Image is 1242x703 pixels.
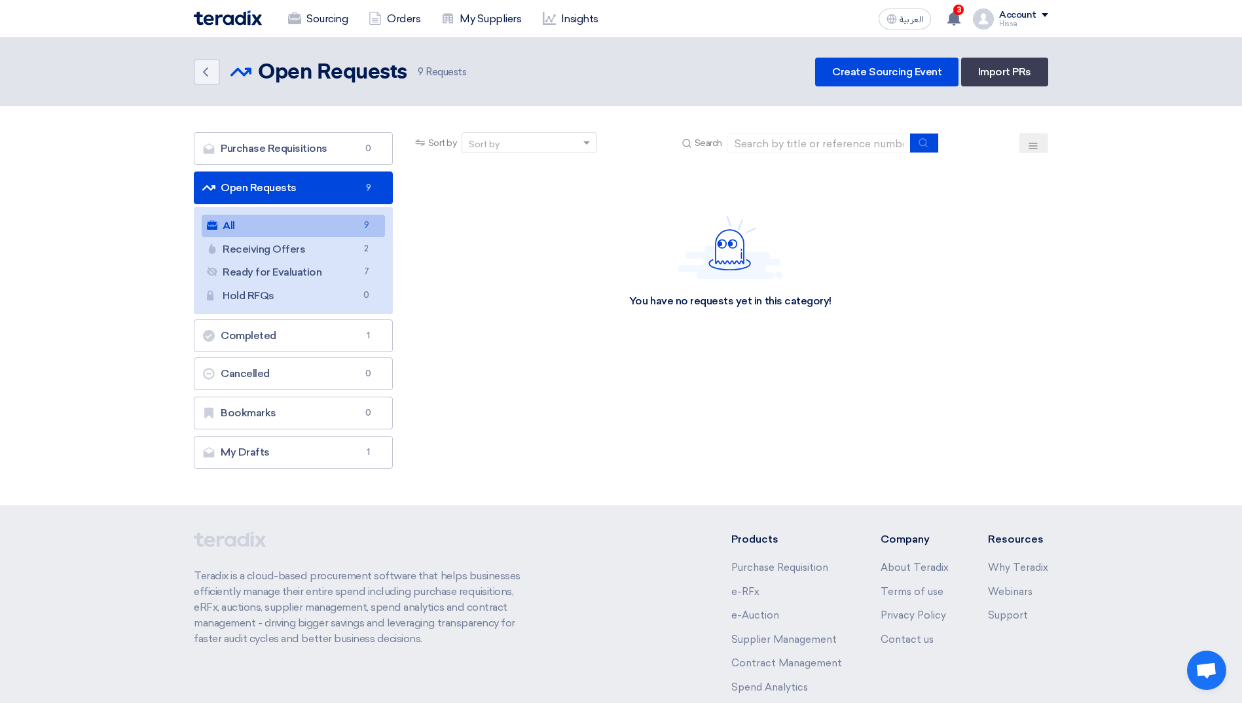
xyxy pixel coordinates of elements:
[731,562,828,573] a: Purchase Requisition
[194,436,393,469] a: My Drafts1
[202,238,385,261] a: Receiving Offers
[731,681,808,693] a: Spend Analytics
[999,20,1048,27] div: Hissa
[361,181,376,194] span: 9
[361,446,376,459] span: 1
[988,562,1048,573] a: Why Teradix
[202,215,385,237] a: All
[731,657,842,669] a: Contract Management
[900,15,923,24] span: العربية
[194,171,393,204] a: Open Requests9
[428,136,457,150] span: Sort by
[359,219,374,232] span: 9
[194,357,393,390] a: Cancelled0
[359,289,374,302] span: 0
[358,5,431,33] a: Orders
[731,586,759,598] a: e-RFx
[202,261,385,283] a: Ready for Evaluation
[815,58,959,86] a: Create Sourcing Event
[431,5,532,33] a: My Suppliers
[1187,651,1226,690] a: Open chat
[202,285,385,307] a: Hold RFQs
[988,586,1032,598] a: Webinars
[881,586,943,598] a: Terms of use
[731,532,842,547] li: Products
[359,265,374,279] span: 7
[973,9,994,29] img: profile_test.png
[988,532,1048,547] li: Resources
[879,9,931,29] button: العربية
[258,60,407,86] h2: Open Requests
[678,215,782,279] img: Hello
[988,609,1028,621] a: Support
[194,397,393,429] a: Bookmarks0
[359,242,374,256] span: 2
[731,634,837,645] a: Supplier Management
[194,132,393,165] a: Purchase Requisitions0
[194,568,536,647] p: Teradix is a cloud-based procurement software that helps businesses efficiently manage their enti...
[418,66,424,78] span: 9
[727,134,911,153] input: Search by title or reference number
[194,10,262,26] img: Teradix logo
[629,295,831,308] div: You have no requests yet in this category!
[361,367,376,380] span: 0
[881,609,946,621] a: Privacy Policy
[361,329,376,342] span: 1
[881,532,949,547] li: Company
[278,5,358,33] a: Sourcing
[418,65,467,80] span: Requests
[953,5,964,15] span: 3
[731,609,779,621] a: e-Auction
[695,136,722,150] span: Search
[961,58,1048,86] a: Import PRs
[999,10,1036,21] div: Account
[469,137,500,151] div: Sort by
[532,5,609,33] a: Insights
[881,562,949,573] a: About Teradix
[361,406,376,420] span: 0
[881,634,934,645] a: Contact us
[194,319,393,352] a: Completed1
[361,142,376,155] span: 0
